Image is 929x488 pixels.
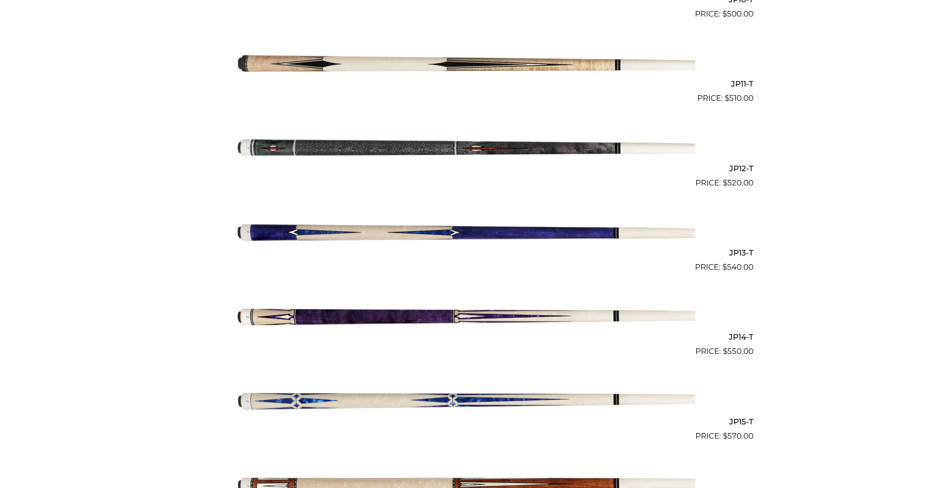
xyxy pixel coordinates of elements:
h2: JP11-T [176,76,753,92]
a: JP13-T $540.00 [176,193,753,273]
bdi: 540.00 [722,262,753,271]
a: JP15-T $570.00 [176,361,753,442]
h2: JP15-T [176,413,753,430]
h2: JP14-T [176,329,753,346]
span: $ [723,178,727,187]
bdi: 510.00 [725,93,753,103]
a: JP12-T $520.00 [176,108,753,189]
bdi: 550.00 [723,347,753,356]
img: JP11-T [234,24,695,101]
span: $ [723,347,727,356]
span: $ [722,9,727,18]
img: JP13-T [234,193,695,270]
a: JP11-T $510.00 [176,24,753,104]
h2: JP12-T [176,160,753,177]
span: $ [725,93,729,103]
a: JP14-T $550.00 [176,277,753,358]
img: JP14-T [234,277,695,354]
span: $ [722,262,727,271]
bdi: 500.00 [722,9,753,18]
img: JP12-T [234,108,695,185]
h2: JP13-T [176,244,753,261]
bdi: 520.00 [723,178,753,187]
bdi: 570.00 [723,431,753,440]
img: JP15-T [234,361,695,438]
span: $ [723,431,727,440]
